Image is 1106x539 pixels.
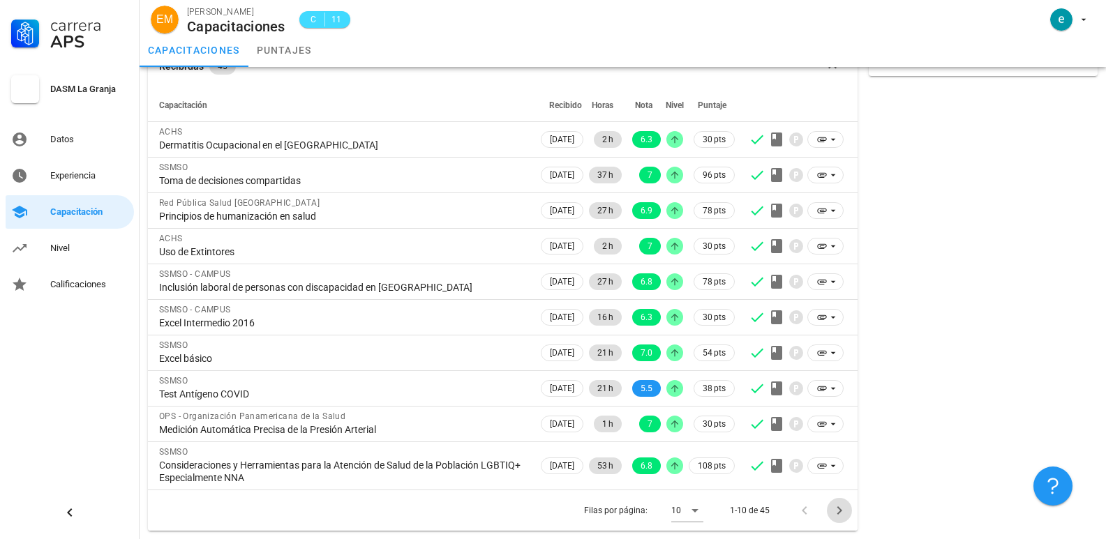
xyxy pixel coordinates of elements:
span: [DATE] [550,381,574,396]
div: Excel Intermedio 2016 [159,317,527,329]
div: DASM La Granja [50,84,128,95]
span: Horas [592,100,613,110]
span: 2 h [602,238,613,255]
span: 5.5 [641,380,652,397]
span: OPS - Organización Panamericana de la Salud [159,411,345,421]
a: Capacitación [6,195,134,229]
div: APS [50,33,128,50]
div: avatar [1050,8,1073,31]
span: 30 pts [703,239,726,253]
div: Nivel [50,243,128,254]
div: Filas por página: [584,490,703,531]
span: 37 h [597,167,613,183]
span: [DATE] [550,238,574,254]
span: 54 pts [703,346,726,360]
a: Calificaciones [6,268,134,301]
span: 27 h [597,273,613,290]
span: [DATE] [550,203,574,218]
span: 38 pts [703,381,726,395]
th: Nivel [664,89,686,122]
span: [DATE] [550,345,574,360]
div: Uso de Extintores [159,245,527,258]
span: 30 pts [703,310,726,324]
span: 6.8 [641,457,652,474]
span: C [308,13,319,26]
span: 6.8 [641,273,652,290]
span: 7 [648,238,652,255]
span: 27 h [597,202,613,219]
span: 16 h [597,309,613,326]
span: ACHS [159,127,183,137]
span: Recibido [549,100,582,110]
a: capacitaciones [140,33,248,67]
span: [DATE] [550,167,574,183]
th: Horas [586,89,625,122]
div: Experiencia [50,170,128,181]
span: Red Pública Salud [GEOGRAPHIC_DATA] [159,198,320,208]
span: [DATE] [550,458,574,473]
div: Capacitaciones [187,19,285,34]
span: 7 [648,416,652,432]
span: 1 h [602,416,613,432]
span: [DATE] [550,274,574,289]
a: Nivel [6,231,134,265]
span: 11 [331,13,342,26]
a: Experiencia [6,159,134,192]
span: Nota [635,100,652,110]
div: Excel básico [159,352,527,365]
span: 7 [648,167,652,183]
div: 1-10 de 45 [730,504,770,517]
span: 78 pts [703,204,726,218]
span: 6.3 [641,131,652,148]
span: EM [156,6,173,33]
span: SSMSO - CAMPUS [159,269,231,279]
span: SSMSO [159,376,188,386]
span: SSMSO [159,340,188,350]
th: Nota [625,89,664,122]
span: ACHS [159,234,183,243]
span: 21 h [597,344,613,361]
div: Carrera [50,17,128,33]
div: Dermatitis Ocupacional en el [GEOGRAPHIC_DATA] [159,139,527,151]
div: 10Filas por página: [671,499,703,522]
a: puntajes [248,33,320,67]
button: Página siguiente [827,498,852,523]
span: SSMSO - CAMPUS [159,305,231,314]
div: [PERSON_NAME] [187,5,285,19]
a: Datos [6,123,134,156]
div: Calificaciones [50,279,128,290]
div: avatar [151,6,179,33]
span: SSMSO [159,162,188,172]
span: 21 h [597,380,613,397]
div: Consideraciones y Herramientas para la Atención de Salud de la Población LGBTIQ+ Especialmente NNA [159,459,527,484]
th: Recibido [538,89,586,122]
span: 30 pts [703,417,726,431]
span: 108 pts [698,459,726,473]
div: Toma de decisiones compartidas [159,174,527,187]
span: Nivel [666,100,684,110]
span: 53 h [597,457,613,474]
span: Capacitación [159,100,207,110]
div: Principios de humanización en salud [159,210,527,222]
span: [DATE] [550,132,574,147]
div: Test Antígeno COVID [159,388,527,400]
span: [DATE] [550,416,574,432]
span: 6.9 [641,202,652,219]
th: Puntaje [686,89,738,122]
span: 30 pts [703,132,726,146]
div: Capacitación [50,206,128,218]
div: 10 [671,504,681,517]
div: Datos [50,134,128,145]
span: 2 h [602,131,613,148]
span: Puntaje [698,100,726,110]
div: Inclusión laboral de personas con discapacidad en [GEOGRAPHIC_DATA] [159,281,527,294]
span: SSMSO [159,447,188,457]
span: 78 pts [703,275,726,289]
th: Capacitación [148,89,538,122]
div: Medición Automática Precisa de la Presión Arterial [159,423,527,436]
span: 7.0 [641,344,652,361]
span: 96 pts [703,168,726,182]
span: [DATE] [550,310,574,325]
span: 6.3 [641,309,652,326]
